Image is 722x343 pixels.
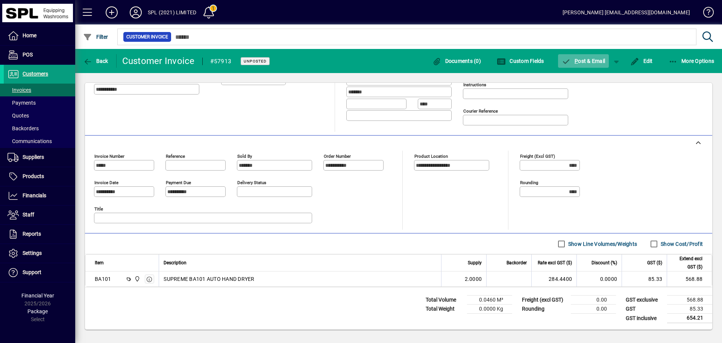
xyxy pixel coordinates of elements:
[414,154,448,159] mat-label: Product location
[4,135,75,148] a: Communications
[432,58,481,64] span: Documents (0)
[95,259,104,267] span: Item
[4,225,75,244] a: Reports
[507,259,527,267] span: Backorder
[630,58,653,64] span: Edit
[237,180,266,185] mat-label: Delivery status
[518,296,571,305] td: Freight (excl GST)
[164,259,187,267] span: Description
[468,259,482,267] span: Supply
[23,192,46,198] span: Financials
[164,275,254,283] span: SUPREME BA101 AUTO HAND DRYER
[463,82,486,87] mat-label: Instructions
[4,84,75,96] a: Invoices
[23,154,44,160] span: Suppliers
[124,6,148,19] button: Profile
[81,54,110,68] button: Back
[463,108,498,114] mat-label: Courier Reference
[23,212,34,218] span: Staff
[94,154,124,159] mat-label: Invoice number
[698,2,713,26] a: Knowledge Base
[4,46,75,64] a: POS
[244,59,267,64] span: Unposted
[576,271,622,287] td: 0.0000
[467,305,512,314] td: 0.0000 Kg
[562,58,605,64] span: ost & Email
[166,154,185,159] mat-label: Reference
[4,167,75,186] a: Products
[4,244,75,263] a: Settings
[667,271,712,287] td: 568.88
[237,154,252,159] mat-label: Sold by
[27,308,48,314] span: Package
[23,250,42,256] span: Settings
[571,296,616,305] td: 0.00
[8,100,36,106] span: Payments
[667,54,716,68] button: More Options
[672,255,702,271] span: Extend excl GST ($)
[592,259,617,267] span: Discount (%)
[467,296,512,305] td: 0.0460 M³
[95,275,111,283] div: BA101
[23,269,41,275] span: Support
[23,52,33,58] span: POS
[622,271,667,287] td: 85.33
[4,109,75,122] a: Quotes
[622,296,667,305] td: GST exclusive
[518,305,571,314] td: Rounding
[4,122,75,135] a: Backorders
[422,296,467,305] td: Total Volume
[83,58,108,64] span: Back
[122,55,195,67] div: Customer Invoice
[100,6,124,19] button: Add
[83,34,108,40] span: Filter
[126,33,168,41] span: Customer Invoice
[538,259,572,267] span: Rate excl GST ($)
[567,240,637,248] label: Show Line Volumes/Weights
[667,314,712,323] td: 654.21
[622,314,667,323] td: GST inclusive
[4,26,75,45] a: Home
[4,186,75,205] a: Financials
[497,58,544,64] span: Custom Fields
[8,87,31,93] span: Invoices
[422,305,467,314] td: Total Weight
[4,263,75,282] a: Support
[571,305,616,314] td: 0.00
[659,240,703,248] label: Show Cost/Profit
[94,180,118,185] mat-label: Invoice date
[23,32,36,38] span: Home
[8,113,29,119] span: Quotes
[4,148,75,167] a: Suppliers
[166,180,191,185] mat-label: Payment due
[667,296,712,305] td: 568.88
[536,275,572,283] div: 284.4400
[94,206,103,212] mat-label: Title
[669,58,714,64] span: More Options
[4,206,75,224] a: Staff
[667,305,712,314] td: 85.33
[628,54,655,68] button: Edit
[430,54,483,68] button: Documents (0)
[647,259,662,267] span: GST ($)
[520,154,555,159] mat-label: Freight (excl GST)
[324,154,351,159] mat-label: Order number
[148,6,196,18] div: SPL (2021) LIMITED
[23,231,41,237] span: Reports
[8,125,39,131] span: Backorders
[465,275,482,283] span: 2.0000
[23,71,48,77] span: Customers
[558,54,609,68] button: Post & Email
[81,30,110,44] button: Filter
[622,305,667,314] td: GST
[21,293,54,299] span: Financial Year
[4,96,75,109] a: Payments
[23,173,44,179] span: Products
[563,6,690,18] div: [PERSON_NAME] [EMAIL_ADDRESS][DOMAIN_NAME]
[520,180,538,185] mat-label: Rounding
[75,54,117,68] app-page-header-button: Back
[575,58,578,64] span: P
[210,55,232,67] div: #57913
[132,275,141,283] span: SPL (2021) Limited
[495,54,546,68] button: Custom Fields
